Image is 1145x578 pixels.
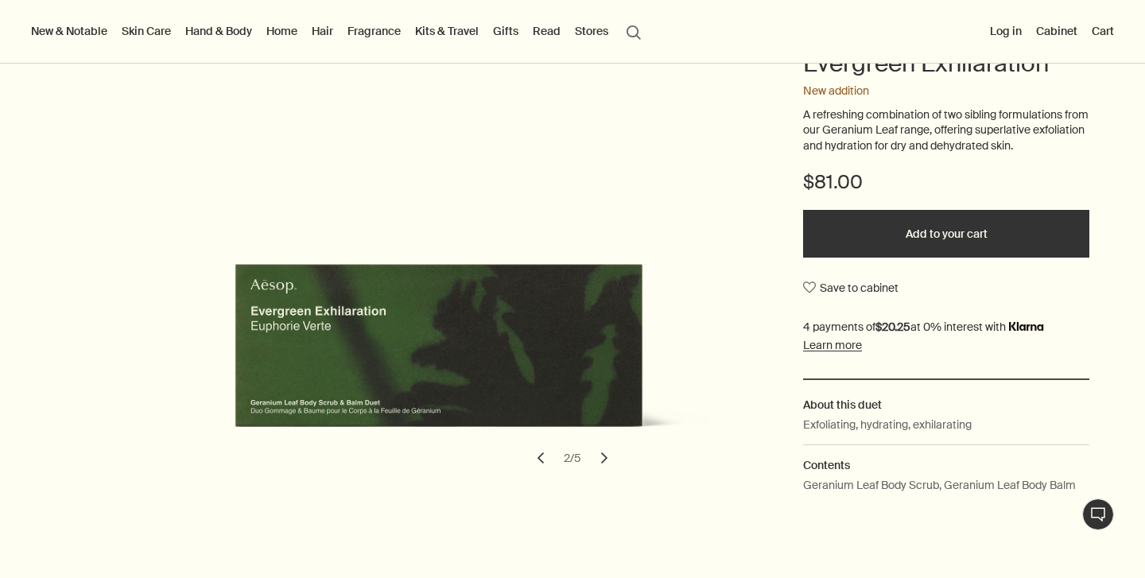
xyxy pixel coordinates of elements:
button: Add to your cart - $81.00 [803,210,1089,258]
button: next slide [587,440,622,475]
button: Stores [572,21,611,41]
button: previous slide [523,440,558,475]
p: Exfoliating, hydrating, exhilarating [803,416,972,433]
a: Home [263,21,301,41]
a: Hair [309,21,336,41]
a: Skin Care [118,21,174,41]
a: Kits & Travel [412,21,482,41]
h1: Evergreen Exhilaration [803,48,1089,80]
button: Log in [987,21,1025,41]
a: Cabinet [1033,21,1081,41]
button: New & Notable [28,21,111,41]
a: Hand & Body [182,21,255,41]
img: Top of recycled cardboard gift box [105,50,773,456]
button: Live Assistance [1082,498,1114,530]
span: $81.00 [803,169,863,195]
img: Back of recycled cardboard gift box. [114,50,782,456]
h2: About this duet [803,396,1089,413]
h2: Contents [803,456,1089,474]
p: A refreshing combination of two sibling formulations from our Geranium Leaf range, offering super... [803,107,1089,154]
a: Fragrance [344,21,404,41]
button: Save to cabinet [803,273,899,302]
p: Geranium Leaf Body Scrub, Geranium Leaf Body Balm [803,476,1076,494]
a: Read [530,21,564,41]
img: Recycled cardboard gift box with shades of green leaf [100,50,768,456]
img: Geranium Leaf Body Scrub and Geranium Leaf Body Balm with recycled cardboard packaging. [95,50,763,456]
img: Bottom of recycled cardboard gift box. [110,50,778,456]
div: Evergreen Exhilaration [95,50,763,475]
a: Gifts [490,21,522,41]
button: Cart [1089,21,1117,41]
button: Open search [619,16,648,46]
